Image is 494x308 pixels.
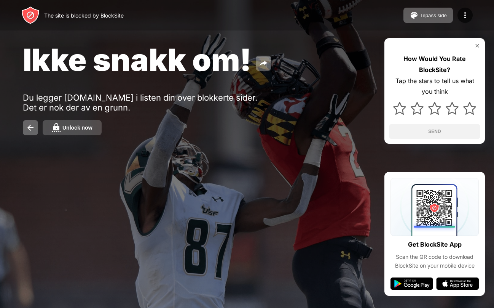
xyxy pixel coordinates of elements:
button: Tilpass side [403,8,453,23]
img: menu-icon.svg [461,11,470,20]
img: qrcode.svg [390,178,479,236]
span: Ikke snakk om! [23,41,251,78]
button: Unlock now [43,120,102,135]
img: password.svg [52,123,61,132]
img: header-logo.svg [21,6,40,24]
div: How Would You Rate BlockSite? [389,53,480,75]
div: The site is blocked by BlockSite [44,12,124,19]
div: Tilpass side [420,13,447,18]
div: Unlock now [62,125,92,131]
img: star.svg [411,102,424,115]
img: google-play.svg [390,278,433,290]
img: share.svg [259,59,268,68]
div: Tap the stars to tell us what you think [389,75,480,98]
img: rate-us-close.svg [474,43,480,49]
div: Du legger [DOMAIN_NAME] i listen din over blokkerte sider. Det er nok der av en grunn. [23,93,258,112]
img: star.svg [428,102,441,115]
img: app-store.svg [436,278,479,290]
img: star.svg [463,102,476,115]
div: Scan the QR code to download BlockSite on your mobile device [390,253,479,270]
img: star.svg [446,102,459,115]
img: pallet.svg [410,11,419,20]
div: Get BlockSite App [408,239,462,250]
button: SEND [389,124,480,139]
img: back.svg [26,123,35,132]
img: star.svg [393,102,406,115]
